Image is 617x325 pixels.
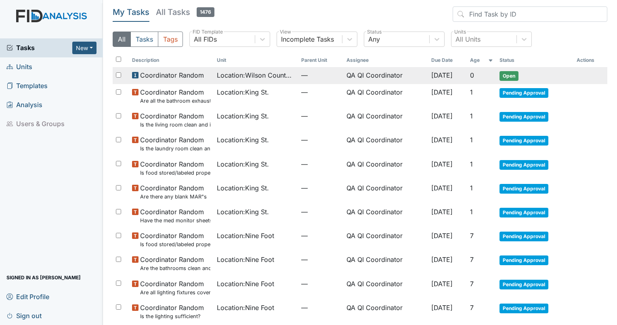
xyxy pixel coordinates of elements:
span: Pending Approval [499,208,548,217]
button: All [113,32,131,47]
span: Coordinator Random Are the bathrooms clean and in good repair? [140,255,210,272]
td: QA QI Coordinator [343,276,428,300]
span: 7 [470,304,474,312]
span: Coordinator Random Are all lighting fixtures covered and free of debris? [140,279,210,296]
small: Is the lighting sufficient? [140,312,204,320]
span: — [301,183,340,193]
span: Coordinator Random Is food stored/labeled properly? [140,231,210,248]
span: — [301,87,340,97]
span: Pending Approval [499,184,548,194]
span: — [301,279,340,289]
span: Location : King St. [217,207,269,217]
span: Pending Approval [499,255,548,265]
span: [DATE] [431,208,453,216]
small: Is the laundry room clean and in good repair? [140,145,210,152]
small: Are all lighting fixtures covered and free of debris? [140,289,210,296]
span: [DATE] [431,280,453,288]
span: [DATE] [431,71,453,79]
span: 7 [470,280,474,288]
span: Location : Wilson County CS [217,70,295,80]
td: QA QI Coordinator [343,251,428,275]
small: Have the med monitor sheets been filled out? [140,217,210,224]
span: [DATE] [431,160,453,168]
span: [DATE] [431,184,453,192]
th: Toggle SortBy [428,53,467,67]
span: Coordinator Random Is the lighting sufficient? [140,303,204,320]
small: Is the living room clean and in good repair? [140,121,210,129]
button: New [72,42,97,54]
span: Location : King St. [217,87,269,97]
span: [DATE] [431,232,453,240]
span: Pending Approval [499,136,548,146]
div: Incomplete Tasks [281,34,334,44]
span: Location : King St. [217,135,269,145]
span: Pending Approval [499,304,548,313]
span: Coordinator Random Is the laundry room clean and in good repair? [140,135,210,152]
div: All FIDs [194,34,217,44]
span: Signed in as [PERSON_NAME] [6,271,81,284]
span: Pending Approval [499,232,548,241]
span: — [301,70,340,80]
button: Tasks [130,32,158,47]
span: Edit Profile [6,290,49,303]
span: Location : Nine Foot [217,255,274,264]
th: Toggle SortBy [496,53,573,67]
td: QA QI Coordinator [343,132,428,156]
span: Coordinator Random Is food stored/labeled properly? [140,159,210,177]
small: Are the bathrooms clean and in good repair? [140,264,210,272]
small: Are all the bathroom exhaust fan covers clean and dust free? [140,97,210,105]
span: Location : King St. [217,183,269,193]
span: 1 [470,88,473,96]
a: Tasks [6,43,72,53]
span: — [301,135,340,145]
span: [DATE] [431,112,453,120]
span: Coordinator Random Have the med monitor sheets been filled out? [140,207,210,224]
th: Toggle SortBy [298,53,343,67]
span: 1476 [197,7,214,17]
span: Pending Approval [499,160,548,170]
span: — [301,303,340,312]
span: 7 [470,232,474,240]
span: 1 [470,160,473,168]
span: Pending Approval [499,112,548,122]
span: Coordinator Random Are all the bathroom exhaust fan covers clean and dust free? [140,87,210,105]
span: [DATE] [431,88,453,96]
span: — [301,159,340,169]
div: All Units [455,34,481,44]
th: Assignee [343,53,428,67]
span: Analysis [6,99,42,111]
small: Are there any blank MAR"s [140,193,207,200]
span: Location : Nine Foot [217,231,274,241]
th: Toggle SortBy [129,53,214,67]
td: QA QI Coordinator [343,180,428,204]
th: Toggle SortBy [214,53,298,67]
span: 1 [470,184,473,192]
small: Is food stored/labeled properly? [140,241,210,248]
span: 0 [470,71,474,79]
h5: My Tasks [113,6,149,18]
span: [DATE] [431,255,453,264]
span: [DATE] [431,136,453,144]
input: Toggle All Rows Selected [116,57,121,62]
span: Templates [6,80,48,92]
small: Is food stored/labeled properly? [140,169,210,177]
td: QA QI Coordinator [343,84,428,108]
th: Actions [573,53,607,67]
div: Type filter [113,32,183,47]
button: Tags [158,32,183,47]
td: QA QI Coordinator [343,67,428,84]
input: Find Task by ID [453,6,607,22]
span: 1 [470,136,473,144]
span: [DATE] [431,304,453,312]
span: Open [499,71,518,81]
td: QA QI Coordinator [343,228,428,251]
span: Pending Approval [499,280,548,289]
td: QA QI Coordinator [343,204,428,228]
td: QA QI Coordinator [343,108,428,132]
span: Location : King St. [217,111,269,121]
span: — [301,207,340,217]
span: Sign out [6,309,42,322]
span: Location : Nine Foot [217,279,274,289]
span: 7 [470,255,474,264]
